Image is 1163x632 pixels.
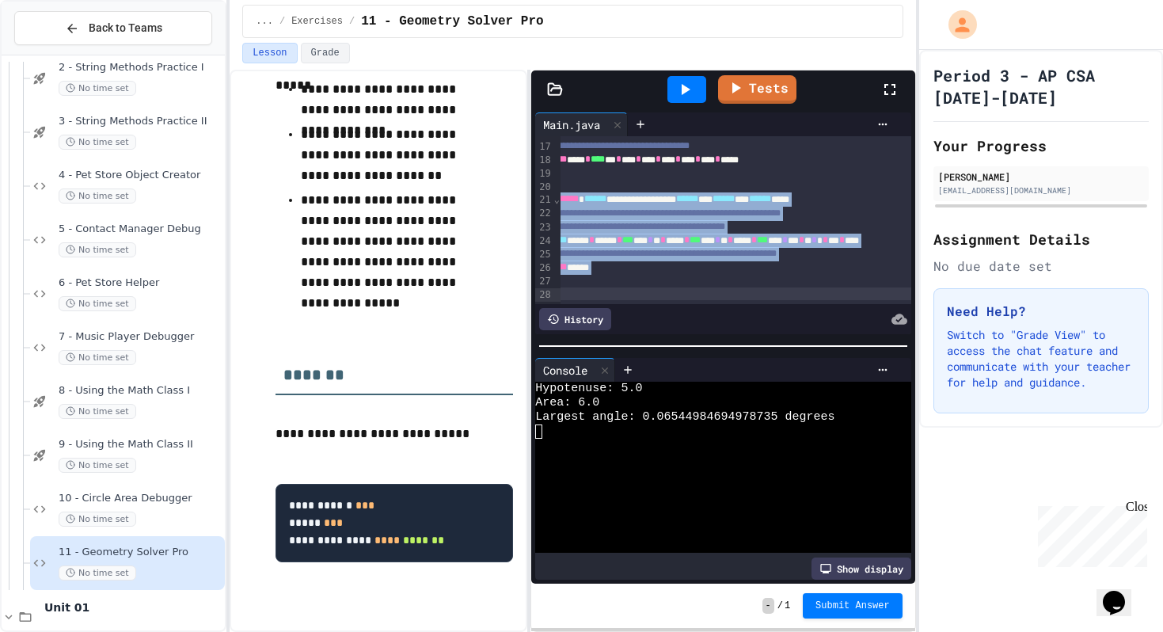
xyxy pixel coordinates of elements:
[1096,569,1147,616] iframe: chat widget
[535,288,553,302] div: 28
[932,6,981,43] div: My Account
[59,384,222,398] span: 8 - Using the Math Class I
[938,185,1144,196] div: [EMAIL_ADDRESS][DOMAIN_NAME]
[59,404,136,419] span: No time set
[938,169,1144,184] div: [PERSON_NAME]
[59,115,222,128] span: 3 - String Methods Practice II
[535,207,553,220] div: 22
[535,112,628,136] div: Main.java
[785,600,790,612] span: 1
[762,598,774,614] span: -
[291,15,343,28] span: Exercises
[349,15,355,28] span: /
[59,276,222,290] span: 6 - Pet Store Helper
[535,396,599,410] span: Area: 6.0
[535,193,553,207] div: 21
[44,600,222,615] span: Unit 01
[89,20,162,36] span: Back to Teams
[535,261,553,275] div: 26
[242,43,297,63] button: Lesson
[535,358,615,382] div: Console
[1032,500,1147,567] iframe: chat widget
[301,43,350,63] button: Grade
[933,135,1149,157] h2: Your Progress
[947,302,1135,321] h3: Need Help?
[947,327,1135,390] p: Switch to "Grade View" to access the chat feature and communicate with your teacher for help and ...
[535,362,595,379] div: Console
[59,169,222,182] span: 4 - Pet Store Object Creator
[535,116,608,133] div: Main.java
[361,12,543,31] span: 11 - Geometry Solver Pro
[933,64,1149,109] h1: Period 3 - AP CSA [DATE]-[DATE]
[539,308,611,330] div: History
[718,75,796,104] a: Tests
[535,382,642,396] span: Hypotenuse: 5.0
[59,81,136,96] span: No time set
[59,330,222,344] span: 7 - Music Player Debugger
[59,458,136,473] span: No time set
[59,350,136,365] span: No time set
[535,181,553,194] div: 20
[14,11,212,45] button: Back to Teams
[59,61,222,74] span: 2 - String Methods Practice I
[777,600,783,612] span: /
[535,234,553,248] div: 24
[535,167,553,181] div: 19
[59,188,136,204] span: No time set
[933,257,1149,276] div: No due date set
[535,248,553,261] div: 25
[553,194,561,205] span: Fold line
[815,600,890,612] span: Submit Answer
[59,242,136,257] span: No time set
[59,135,136,150] span: No time set
[933,228,1149,250] h2: Assignment Details
[811,558,911,580] div: Show display
[535,410,834,425] span: Largest angle: 0.06544984694978735 degrees
[535,140,553,154] div: 17
[6,6,109,101] div: Chat with us now!Close
[59,512,136,527] span: No time set
[59,546,222,559] span: 11 - Geometry Solver Pro
[59,438,222,451] span: 9 - Using the Math Class II
[59,223,222,236] span: 5 - Contact Manager Debug
[256,15,273,28] span: ...
[279,15,285,28] span: /
[59,492,222,505] span: 10 - Circle Area Debugger
[535,221,553,234] div: 23
[535,154,553,167] div: 18
[59,296,136,311] span: No time set
[59,565,136,581] span: No time set
[535,275,553,288] div: 27
[803,593,903,619] button: Submit Answer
